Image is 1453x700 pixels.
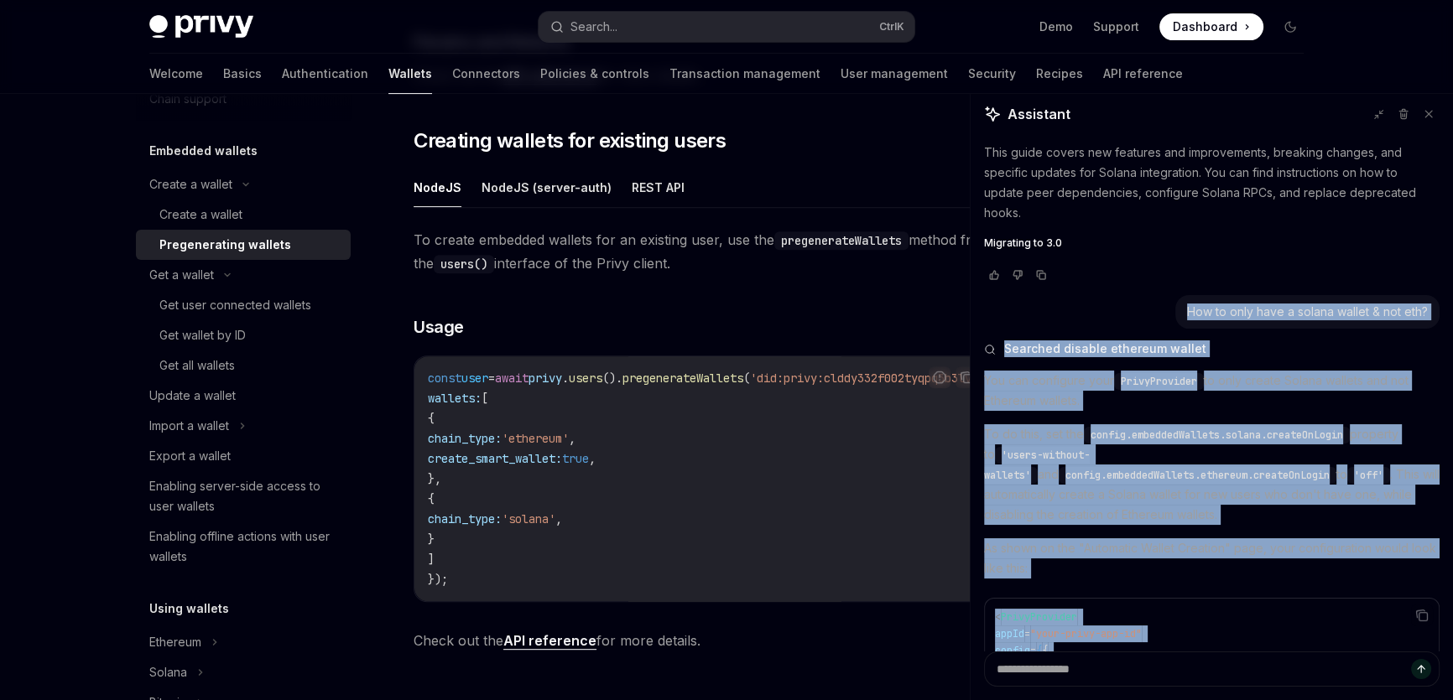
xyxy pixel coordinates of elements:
[488,371,495,386] span: =
[149,174,232,194] div: Create a wallet
[1093,18,1139,35] a: Support
[452,54,520,94] a: Connectors
[428,471,441,486] span: },
[984,424,1440,525] p: To do this, set the property to and to . This will automatically create a Solana wallet for new u...
[841,54,948,94] a: User management
[1031,267,1051,283] button: Copy chat response
[750,371,998,386] span: 'did:privy:clddy332f002tyqpq3b3lv327'
[956,366,977,388] button: Copy the contents from the code block
[502,431,569,446] span: 'ethereum'
[414,629,1018,652] span: Check out the for more details.
[414,315,464,339] span: Usage
[388,54,432,94] a: Wallets
[149,446,231,466] div: Export a wallet
[414,127,726,154] span: Creating wallets for existing users
[136,260,351,290] button: Get a wallet
[1354,469,1383,482] span: 'off'
[136,350,351,381] a: Get all wallets
[149,632,201,652] div: Ethereum
[555,511,562,526] span: ,
[995,610,1001,624] span: <
[159,235,291,255] div: Pregenerating wallets
[482,391,488,406] span: [
[589,451,596,466] span: ,
[984,143,1440,223] p: This guide covers new features and improvements, breaking changes, and specific updates for Solan...
[149,141,258,161] h5: Embedded wallets
[569,371,602,386] span: users
[149,54,203,94] a: Welcome
[149,15,253,39] img: dark logo
[136,627,351,657] button: Ethereum
[529,371,562,386] span: privy
[602,371,622,386] span: ().
[1187,303,1428,320] div: How to only have a solana wallet & not eth?
[223,54,262,94] a: Basics
[149,526,341,567] div: Enabling offline actions with user wallets
[1004,340,1206,357] span: Searched disable ethereum wallet
[1008,104,1070,124] span: Assistant
[428,491,435,506] span: {
[984,449,1090,482] span: 'users-without-wallets'
[136,441,351,471] a: Export a wallet
[1103,54,1183,94] a: API reference
[1277,13,1304,40] button: Toggle dark mode
[1036,644,1042,657] span: {
[149,386,236,406] div: Update a wallet
[929,366,950,388] button: Report incorrect code
[968,54,1016,94] a: Security
[149,265,214,285] div: Get a wallet
[984,538,1440,578] p: As shown on the "Automatic Wallet Creation" page, your configuration would look like this:
[540,54,649,94] a: Policies & controls
[539,12,914,42] button: Search...CtrlK
[149,416,229,436] div: Import a wallet
[503,632,596,650] a: API reference
[136,290,351,320] a: Get user connected wallets
[1411,659,1431,679] button: Send message
[743,371,750,386] span: (
[622,371,743,386] span: pregenerateWallets
[995,627,1024,640] span: appId
[136,381,351,411] a: Update a wallet
[984,340,1440,357] button: Searched disable ethereum wallet
[1042,644,1048,657] span: {
[282,54,368,94] a: Authentication
[1065,469,1330,482] span: config.embeddedWallets.ethereum.createOnLogin
[136,230,351,260] a: Pregenerating wallets
[434,255,494,273] code: users()
[428,411,435,426] span: {
[1001,610,1077,624] span: PrivyProvider
[984,651,1440,687] textarea: Ask a question...
[1173,18,1237,35] span: Dashboard
[428,552,435,567] span: ]
[149,476,341,516] div: Enabling server-side access to user wallets
[428,531,435,547] span: }
[159,355,235,376] div: Get all wallets
[136,320,351,350] a: Get wallet by ID
[562,451,589,466] span: true
[495,371,529,386] span: await
[1411,604,1433,626] button: Copy the contents from the code block
[414,228,1018,275] span: To create embedded wallets for an existing user, use the method from the interface of the Privy c...
[136,657,351,687] button: Solana
[428,572,448,587] span: });
[570,17,617,37] div: Search...
[984,236,1440,250] a: Migrating to 3.0
[1159,13,1263,40] a: Dashboard
[482,168,612,207] button: NodeJS (server-auth)
[562,371,569,386] span: .
[669,54,820,94] a: Transaction management
[984,236,1062,250] span: Migrating to 3.0
[1036,54,1083,94] a: Recipes
[414,168,461,207] button: NodeJS
[136,200,351,230] a: Create a wallet
[502,511,555,526] span: 'solana'
[1091,428,1343,442] span: config.embeddedWallets.solana.createOnLogin
[461,371,488,386] span: user
[136,169,351,200] button: Create a wallet
[149,599,229,619] h5: Using wallets
[1024,627,1030,640] span: =
[428,371,461,386] span: const
[149,662,187,682] div: Solana
[159,325,246,345] div: Get wallet by ID
[428,431,502,446] span: chain_type:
